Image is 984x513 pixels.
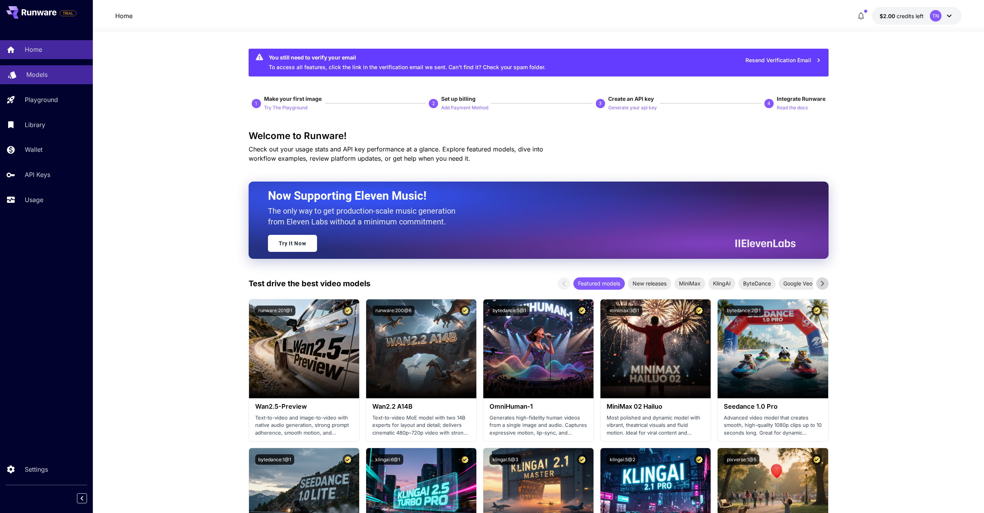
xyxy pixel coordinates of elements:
p: Settings [25,465,48,474]
div: KlingAI [708,277,735,290]
button: $2.00TN [872,7,962,25]
div: $2.00 [880,12,924,20]
h3: OmniHuman‑1 [489,403,587,410]
button: Read the docs [777,103,808,112]
div: MiniMax [674,277,705,290]
div: New releases [628,277,671,290]
button: runware:201@1 [255,306,295,316]
span: Set up billing [441,95,476,102]
img: alt [600,299,711,398]
span: ByteDance [738,279,776,287]
img: alt [366,299,476,398]
button: Add Payment Method [441,103,488,112]
span: $2.00 [880,13,897,19]
button: klingai:6@1 [372,454,403,465]
a: Try It Now [268,235,317,252]
p: 1 [255,100,258,107]
p: Wallet [25,145,43,154]
p: API Keys [25,170,50,179]
p: 3 [599,100,602,107]
button: Certified Model – Vetted for best performance and includes a commercial license. [577,306,587,316]
button: Certified Model – Vetted for best performance and includes a commercial license. [460,306,470,316]
button: Certified Model – Vetted for best performance and includes a commercial license. [343,454,353,465]
p: Try The Playground [264,104,307,112]
p: Text-to-video and image-to-video with native audio generation, strong prompt adherence, smooth mo... [255,414,353,437]
h3: MiniMax 02 Hailuo [607,403,704,410]
button: Certified Model – Vetted for best performance and includes a commercial license. [694,454,704,465]
div: Collapse sidebar [83,491,93,505]
button: Resend Verification Email [741,53,825,68]
button: Try The Playground [264,103,307,112]
p: Advanced video model that creates smooth, high-quality 1080p clips up to 10 seconds long. Great f... [724,414,822,437]
img: alt [249,299,359,398]
button: runware:200@6 [372,306,414,316]
span: TRIAL [60,10,76,16]
button: Certified Model – Vetted for best performance and includes a commercial license. [577,454,587,465]
span: Make your first image [264,95,322,102]
button: Certified Model – Vetted for best performance and includes a commercial license. [343,306,353,316]
button: pixverse:1@5 [724,454,759,465]
button: klingai:5@2 [607,454,638,465]
p: Playground [25,95,58,104]
div: TN [930,10,941,22]
div: Featured models [573,277,625,290]
p: Home [25,45,42,54]
p: Read the docs [777,104,808,112]
img: alt [483,299,593,398]
a: Home [115,11,133,20]
nav: breadcrumb [115,11,133,20]
h3: Wan2.2 A14B [372,403,470,410]
p: The only way to get production-scale music generation from Eleven Labs without a minimum commitment. [268,206,461,227]
button: Certified Model – Vetted for best performance and includes a commercial license. [812,454,822,465]
div: To access all features, click the link in the verification email we sent. Can’t find it? Check yo... [269,51,546,74]
span: Integrate Runware [777,95,825,102]
button: klingai:5@3 [489,454,521,465]
p: Generate your api key [608,104,657,112]
p: Add Payment Method [441,104,488,112]
button: bytedance:2@1 [724,306,764,316]
span: Add your payment card to enable full platform functionality. [60,8,77,18]
button: bytedance:5@1 [489,306,529,316]
button: Generate your api key [608,103,657,112]
p: Text-to-video MoE model with two 14B experts for layout and detail; delivers cinematic 480p–720p ... [372,414,470,437]
p: Most polished and dynamic model with vibrant, theatrical visuals and fluid motion. Ideal for vira... [607,414,704,437]
h3: Welcome to Runware! [249,131,829,141]
span: Google Veo [779,279,817,287]
button: Certified Model – Vetted for best performance and includes a commercial license. [812,306,822,316]
p: Library [25,120,45,129]
button: Certified Model – Vetted for best performance and includes a commercial license. [694,306,704,316]
span: KlingAI [708,279,735,287]
h2: Now Supporting Eleven Music! [268,189,790,203]
span: MiniMax [674,279,705,287]
span: Featured models [573,279,625,287]
img: alt [718,299,828,398]
p: Usage [25,195,43,204]
div: Google Veo [779,277,817,290]
button: bytedance:1@1 [255,454,294,465]
span: Check out your usage stats and API key performance at a glance. Explore featured models, dive int... [249,145,543,162]
h3: Seedance 1.0 Pro [724,403,822,410]
button: Collapse sidebar [77,493,87,503]
button: Certified Model – Vetted for best performance and includes a commercial license. [460,454,470,465]
p: Test drive the best video models [249,278,370,289]
p: Models [26,70,48,79]
h3: Wan2.5-Preview [255,403,353,410]
span: Create an API key [608,95,654,102]
span: New releases [628,279,671,287]
p: 4 [767,100,770,107]
button: minimax:3@1 [607,306,642,316]
p: Generates high-fidelity human videos from a single image and audio. Captures expressive motion, l... [489,414,587,437]
div: You still need to verify your email [269,53,546,61]
span: credits left [897,13,924,19]
div: ByteDance [738,277,776,290]
p: 2 [432,100,435,107]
